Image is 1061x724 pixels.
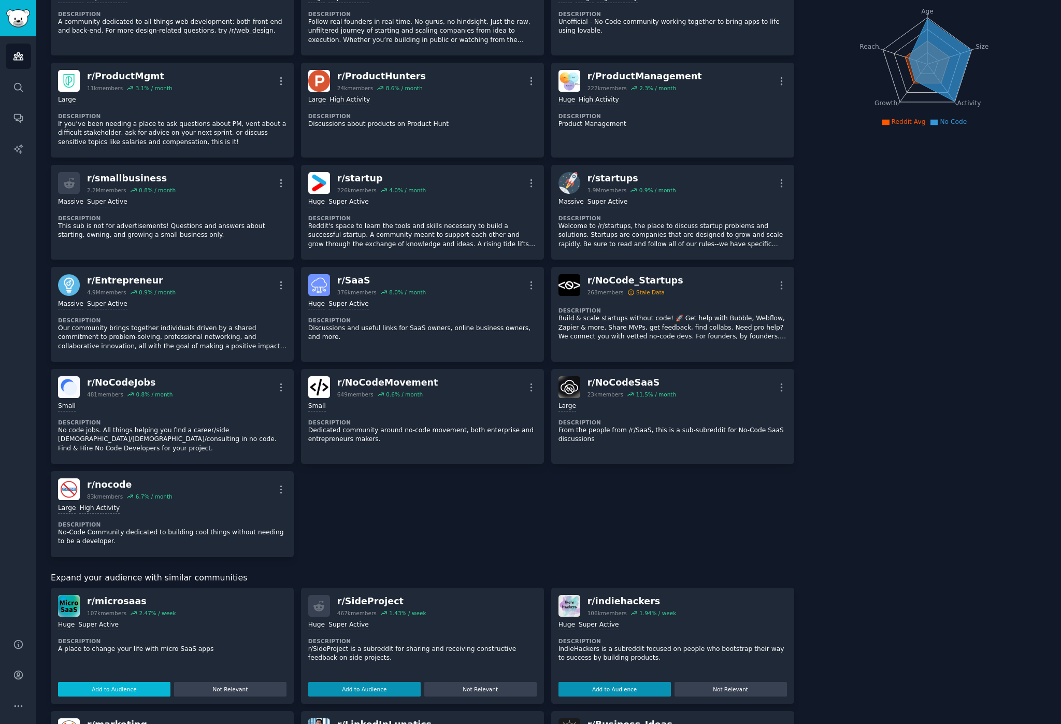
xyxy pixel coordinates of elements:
[87,274,176,287] div: r/ Entrepreneur
[308,70,330,92] img: ProductHunters
[58,419,286,426] dt: Description
[58,197,83,207] div: Massive
[337,84,373,92] div: 24k members
[859,42,879,50] tspan: Reach
[51,369,294,464] a: NoCodeJobsr/NoCodeJobs481members0.8% / monthSmallDescriptionNo code jobs. All things helping you ...
[551,267,794,362] a: NoCode_Startupsr/NoCode_Startups268membersStale DataDescriptionBuild & scale startups without cod...
[58,95,76,105] div: Large
[308,300,325,309] div: Huge
[874,100,897,107] tspan: Growth
[328,197,369,207] div: Super Active
[58,376,80,398] img: NoCodeJobs
[551,165,794,260] a: startupsr/startups1.9Mmembers0.9% / monthMassiveSuper ActiveDescriptionWelcome to /r/startups, th...
[558,197,584,207] div: Massive
[308,172,330,194] img: startup
[58,70,80,92] img: ProductMgmt
[587,70,702,83] div: r/ ProductManagement
[639,609,676,617] div: 1.94 % / week
[337,289,377,296] div: 376k members
[558,18,787,36] p: Unofficial - No Code community working together to bring apps to life using lovable.
[301,63,544,158] a: ProductHuntersr/ProductHunters24kmembers8.6% / monthLargeHigh ActivityDescriptionDiscussions abou...
[87,493,123,500] div: 83k members
[337,595,426,608] div: r/ SideProject
[558,637,787,645] dt: Description
[58,324,286,351] p: Our community brings together individuals driven by a shared commitment to problem-solving, profe...
[587,274,683,287] div: r/ NoCode_Startups
[136,84,173,92] div: 3.1 % / month
[87,84,123,92] div: 11k members
[87,197,127,207] div: Super Active
[58,620,75,630] div: Huge
[58,402,76,411] div: Small
[308,645,537,663] p: r/SideProject is a subreddit for sharing and receiving constructive feedback on side projects.
[308,426,537,444] p: Dedicated community around no-code movement, both enterprise and entrepreneurs makers.
[587,595,677,608] div: r/ indiehackers
[58,478,80,500] img: nocode
[308,402,326,411] div: Small
[87,376,173,389] div: r/ NoCodeJobs
[139,609,176,617] div: 2.47 % / week
[308,419,537,426] dt: Description
[301,369,544,464] a: NoCodeMovementr/NoCodeMovement649members0.6% / monthSmallDescriptionDedicated community around no...
[51,471,294,557] a: nocoder/nocode83kmembers6.7% / monthLargeHigh ActivityDescriptionNo-Code Community dedicated to b...
[58,637,286,645] dt: Description
[386,391,423,398] div: 0.6 % / month
[308,274,330,296] img: SaaS
[87,391,123,398] div: 481 members
[551,369,794,464] a: NoCodeSaaSr/NoCodeSaaS23kmembers11.5% / monthLargeDescriptionFrom the people from /r/SaaS, this i...
[940,118,967,125] span: No Code
[636,391,676,398] div: 11.5 % / month
[58,215,286,222] dt: Description
[921,8,934,15] tspan: Age
[308,95,326,105] div: Large
[87,70,173,83] div: r/ ProductMgmt
[139,289,176,296] div: 0.9 % / month
[301,165,544,260] a: startupr/startup226kmembers4.0% / monthHugeSuper ActiveDescriptionReddit's space to learn the too...
[337,274,426,287] div: r/ SaaS
[558,120,787,129] p: Product Management
[58,10,286,18] dt: Description
[337,391,374,398] div: 649 members
[558,112,787,120] dt: Description
[675,682,787,697] button: Not Relevant
[558,70,580,92] img: ProductManagement
[558,95,575,105] div: Huge
[308,197,325,207] div: Huge
[587,197,628,207] div: Super Active
[51,572,247,585] span: Expand your audience with similar communities
[58,222,286,240] p: This sub is not for advertisements! Questions and answers about starting, owning, and growing a s...
[58,274,80,296] img: Entrepreneur
[87,595,176,608] div: r/ microsaas
[308,376,330,398] img: NoCodeMovement
[308,10,537,18] dt: Description
[558,314,787,342] p: Build & scale startups without code! 🚀 Get help with Bubble, Webflow, Zapier & more. Share MVPs, ...
[558,595,580,617] img: indiehackers
[58,120,286,147] p: If you’ve been needing a place to ask questions about PM, vent about a difficult stakeholder, ask...
[587,289,624,296] div: 268 members
[337,172,426,185] div: r/ startup
[587,609,627,617] div: 106k members
[558,645,787,663] p: IndieHackers is a subreddit focused on people who bootstrap their way to success by building prod...
[87,300,127,309] div: Super Active
[579,95,619,105] div: High Activity
[58,528,286,546] p: No-Code Community dedicated to building cool things without needing to be a developer.
[639,84,676,92] div: 2.3 % / month
[87,609,126,617] div: 107k members
[558,682,671,697] button: Add to Audience
[87,187,126,194] div: 2.2M members
[58,112,286,120] dt: Description
[51,267,294,362] a: Entrepreneurr/Entrepreneur4.9Mmembers0.9% / monthMassiveSuper ActiveDescriptionOur community brin...
[174,682,286,697] button: Not Relevant
[579,620,619,630] div: Super Active
[337,70,426,83] div: r/ ProductHunters
[87,172,176,185] div: r/ smallbusiness
[58,18,286,36] p: A community dedicated to all things web development: both front-end and back-end. For more design...
[892,118,926,125] span: Reddit Avg
[976,42,988,50] tspan: Size
[58,317,286,324] dt: Description
[587,84,627,92] div: 222k members
[639,187,676,194] div: 0.9 % / month
[558,402,576,411] div: Large
[328,300,369,309] div: Super Active
[308,222,537,249] p: Reddit's space to learn the tools and skills necessary to build a successful startup. A community...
